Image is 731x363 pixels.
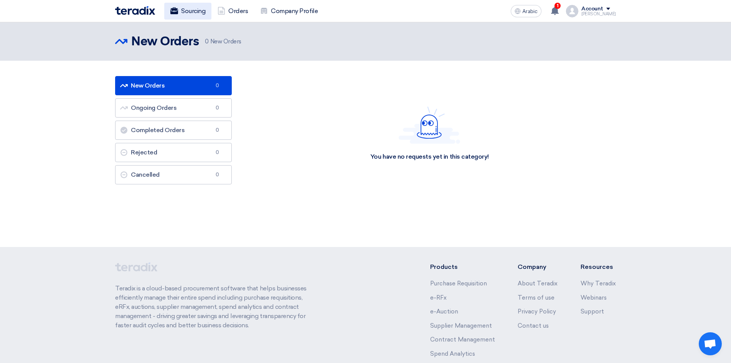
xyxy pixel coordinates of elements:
[581,5,603,12] font: Account
[115,165,232,184] a: Cancelled0
[430,336,495,343] a: Contract Management
[205,38,209,45] font: 0
[370,153,489,160] font: You have no requests yet in this category!
[131,36,199,48] font: New Orders
[216,149,219,155] font: 0
[511,5,541,17] button: Arabic
[216,83,219,88] font: 0
[557,3,559,8] font: 1
[430,280,487,287] a: Purchase Requisition
[115,76,232,95] a: New Orders0
[566,5,578,17] img: profile_test.png
[181,7,205,15] font: Sourcing
[699,332,722,355] a: Open chat
[430,322,492,329] a: Supplier Management
[115,143,232,162] a: Rejected0
[115,285,307,329] font: Teradix is a cloud-based procurement software that helps businesses efficiently manage their enti...
[399,106,460,144] img: Hello
[211,3,254,20] a: Orders
[581,12,616,17] font: [PERSON_NAME]
[518,322,549,329] a: Contact us
[581,280,616,287] a: Why Teradix
[115,98,232,118] a: Ongoing Orders0
[131,149,157,156] font: Rejected
[216,172,219,177] font: 0
[210,38,241,45] font: New Orders
[164,3,211,20] a: Sourcing
[518,294,554,301] a: Terms of use
[430,308,458,315] a: e-Auction
[131,171,160,178] font: Cancelled
[518,308,556,315] a: Privacy Policy
[115,121,232,140] a: Completed Orders0
[131,126,185,134] font: Completed Orders
[522,8,538,15] font: Arabic
[430,350,475,357] a: Spend Analytics
[581,294,607,301] a: Webinars
[228,7,248,15] font: Orders
[581,308,604,315] a: Support
[581,263,613,270] font: Resources
[216,127,219,133] font: 0
[271,7,318,15] font: Company Profile
[518,263,546,270] font: Company
[115,6,155,15] img: Teradix logo
[518,280,558,287] a: About Teradix
[430,263,458,270] font: Products
[131,82,165,89] font: New Orders
[430,294,447,301] a: e-RFx
[216,105,219,111] font: 0
[131,104,177,111] font: Ongoing Orders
